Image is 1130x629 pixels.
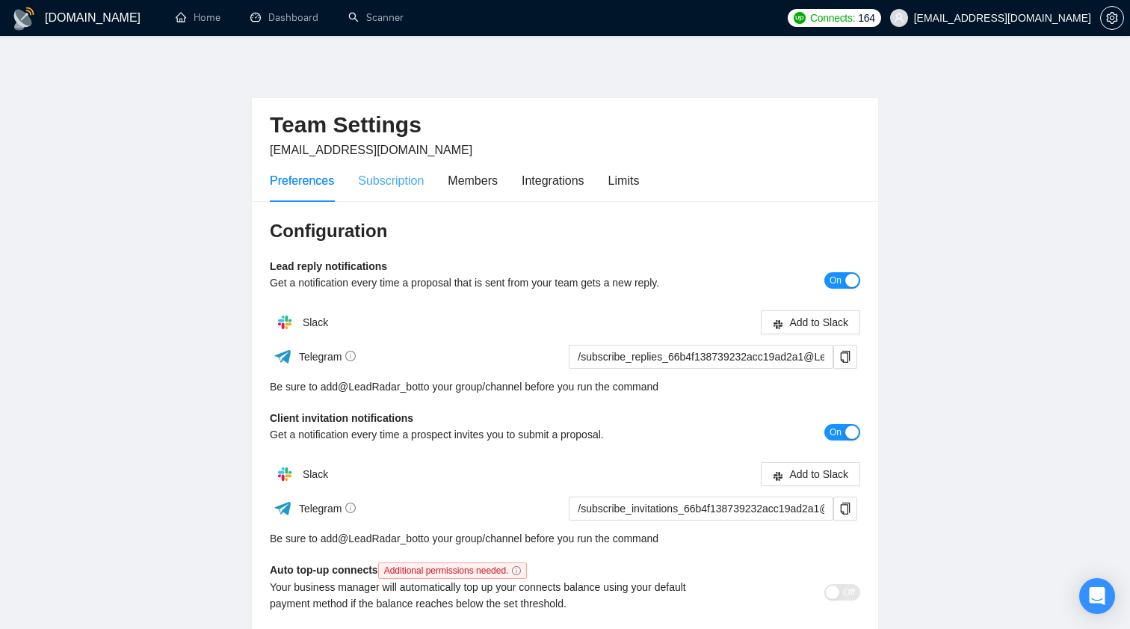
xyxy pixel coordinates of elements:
[12,7,36,31] img: logo
[250,11,318,24] a: dashboardDashboard
[270,530,860,547] div: Be sure to add to your group/channel before you run the command
[345,503,356,513] span: info-circle
[274,347,292,366] img: ww3wtPAAAAAElFTkSuQmCC
[858,10,874,26] span: 164
[761,310,860,334] button: slackAdd to Slack
[830,424,842,441] span: On
[789,466,848,482] span: Add to Slack
[303,468,328,480] span: Slack
[270,219,860,243] h3: Configuration
[303,316,328,328] span: Slack
[830,272,842,289] span: On
[448,171,498,190] div: Members
[761,462,860,486] button: slackAdd to Slack
[1100,6,1124,30] button: setting
[833,497,857,521] button: copy
[270,426,713,443] div: Get a notification every time a prospect invites you to submit a proposal.
[270,579,713,612] div: Your business manager will automatically top up your connects balance using your default payment ...
[270,171,334,190] div: Preferences
[378,562,528,579] span: Additional permissions needed.
[834,503,856,515] span: copy
[299,351,356,363] span: Telegram
[270,260,387,272] b: Lead reply notifications
[522,171,584,190] div: Integrations
[270,274,713,291] div: Get a notification every time a proposal that is sent from your team gets a new reply.
[810,10,855,26] span: Connects:
[773,470,783,482] span: slack
[1079,578,1115,614] div: Open Intercom Messenger
[270,378,860,395] div: Be sure to add to your group/channel before you run the command
[608,171,640,190] div: Limits
[358,171,424,190] div: Subscription
[834,351,856,363] span: copy
[270,144,472,156] span: [EMAIL_ADDRESS][DOMAIN_NAME]
[338,530,421,547] a: @LeadRadar_bot
[176,11,220,24] a: homeHome
[773,319,783,330] span: slack
[894,13,904,23] span: user
[270,110,860,141] h2: Team Settings
[270,307,300,337] img: hpQkSZIkSZIkSZIkSZIkSZIkSZIkSZIkSZIkSZIkSZIkSZIkSZIkSZIkSZIkSZIkSZIkSZIkSZIkSZIkSZIkSZIkSZIkSZIkS...
[789,314,848,331] span: Add to Slack
[833,345,857,369] button: copy
[1100,12,1124,24] a: setting
[270,564,533,576] b: Auto top-up connects
[348,11,404,24] a: searchScanner
[345,351,356,361] span: info-circle
[794,12,806,24] img: upwork-logo.png
[843,584,855,601] span: Off
[299,503,356,515] span: Telegram
[270,412,413,424] b: Client invitation notifications
[338,378,421,395] a: @LeadRadar_bot
[270,459,300,489] img: hpQkSZIkSZIkSZIkSZIkSZIkSZIkSZIkSZIkSZIkSZIkSZIkSZIkSZIkSZIkSZIkSZIkSZIkSZIkSZIkSZIkSZIkSZIkSZIkS...
[512,566,521,575] span: info-circle
[274,499,292,518] img: ww3wtPAAAAAElFTkSuQmCC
